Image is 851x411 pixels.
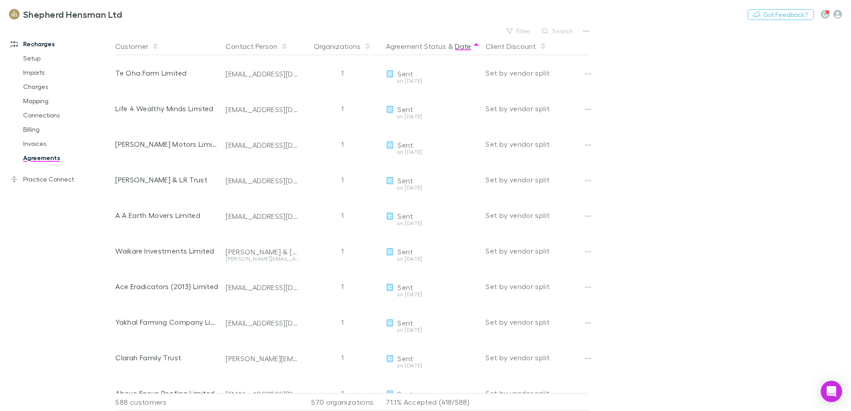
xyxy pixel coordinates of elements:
div: [PERSON_NAME][EMAIL_ADDRESS][PERSON_NAME][DOMAIN_NAME] [226,256,299,262]
div: Above Focus Roofing Limited [115,375,219,411]
h3: Shepherd Hensman Ltd [23,9,122,20]
button: Organizations [314,37,371,55]
div: A A Earth Movers Limited [115,197,219,233]
div: [EMAIL_ADDRESS][DOMAIN_NAME] [226,283,299,292]
span: Sent [397,141,413,149]
div: [PERSON_NAME] & LR Trust [115,162,219,197]
div: [EMAIL_ADDRESS][DOMAIN_NAME] [226,141,299,149]
div: Set by vendor split [486,91,589,126]
div: Te Oha Farm Limited [115,55,219,91]
div: on [DATE] [386,327,478,333]
button: Contact Person [226,37,288,55]
button: Date [455,37,471,55]
a: Agreements [14,151,120,165]
span: Sent [397,318,413,327]
div: 588 customers [115,393,222,411]
a: Invoices [14,137,120,151]
a: Recharges [2,37,120,51]
div: 570 organizations [302,393,382,411]
div: [PERSON_NAME] Motors Limited [115,126,219,162]
div: [EMAIL_ADDRESS][DOMAIN_NAME] [226,69,299,78]
a: Setup [14,51,120,65]
div: [PERSON_NAME][EMAIL_ADDRESS][DOMAIN_NAME] [226,354,299,363]
div: [EMAIL_ADDRESS][DOMAIN_NAME] [226,318,299,327]
a: Shepherd Hensman Ltd [4,4,127,25]
div: [PERSON_NAME] & [PERSON_NAME] [226,247,299,256]
div: Set by vendor split [486,304,589,340]
div: Set by vendor split [486,126,589,162]
span: Sent [397,105,413,113]
div: on [DATE] [386,78,478,84]
button: Search [538,26,578,36]
div: Clarah Family Trust [115,340,219,375]
div: [EMAIL_ADDRESS][DOMAIN_NAME] [226,176,299,185]
div: Set by vendor split [486,340,589,375]
div: Set by vendor split [486,197,589,233]
div: 1 [302,233,382,269]
span: Sent [397,247,413,256]
div: on [DATE] [386,149,478,155]
div: 1 [302,269,382,304]
div: 1 [302,126,382,162]
div: [EMAIL_ADDRESS][DOMAIN_NAME] [226,390,299,399]
a: Charges [14,80,120,94]
button: Customer [115,37,159,55]
div: Yakhal Farming Company Limited [115,304,219,340]
div: on [DATE] [386,185,478,190]
span: Sent [397,390,413,398]
div: & [386,37,478,55]
a: Billing [14,122,120,137]
div: Ace Eradicators (2013) Limited [115,269,219,304]
div: Set by vendor split [486,162,589,197]
button: Agreement Status [386,37,446,55]
div: 1 [302,304,382,340]
div: Life 4 Wealthy Minds Limited [115,91,219,126]
div: on [DATE] [386,256,478,262]
div: on [DATE] [386,114,478,119]
p: 71.1% Accepted (418/588) [386,394,478,411]
a: Mapping [14,94,120,108]
div: 1 [302,91,382,126]
div: Open Intercom Messenger [821,381,842,402]
div: Set by vendor split [486,55,589,91]
div: [EMAIL_ADDRESS][DOMAIN_NAME] [226,105,299,114]
button: Client Discount [486,37,547,55]
div: Set by vendor split [486,233,589,269]
div: on [DATE] [386,221,478,226]
span: Sent [397,354,413,363]
a: Imports [14,65,120,80]
button: Filter [502,26,536,36]
div: Set by vendor split [486,375,589,411]
img: Shepherd Hensman Ltd's Logo [9,9,20,20]
span: Sent [397,176,413,185]
div: 1 [302,197,382,233]
div: Set by vendor split [486,269,589,304]
div: 1 [302,340,382,375]
div: [EMAIL_ADDRESS][DOMAIN_NAME] [226,212,299,221]
div: 1 [302,162,382,197]
div: Waikare Investments Limited [115,233,219,269]
a: Practice Connect [2,172,120,186]
a: Connections [14,108,120,122]
div: 1 [302,55,382,91]
button: Got Feedback? [748,9,814,20]
span: Sent [397,212,413,220]
div: on [DATE] [386,363,478,368]
div: on [DATE] [386,292,478,297]
span: Sent [397,69,413,78]
div: 1 [302,375,382,411]
span: Sent [397,283,413,291]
